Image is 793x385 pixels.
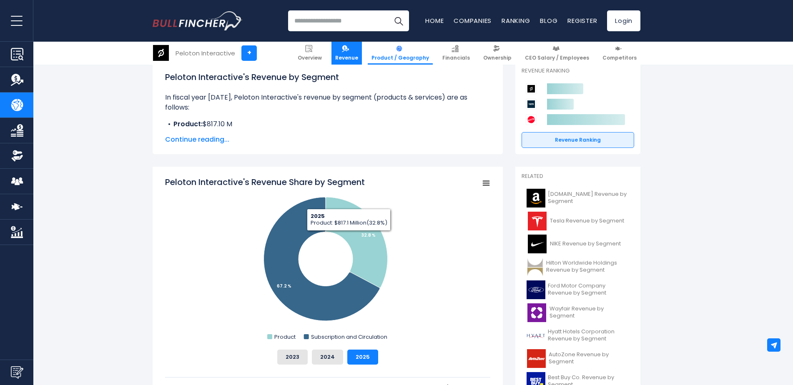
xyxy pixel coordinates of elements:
span: Competitors [602,55,637,61]
a: Overview [294,42,326,65]
h1: Peloton Interactive's Revenue by Segment [165,71,490,83]
img: TSLA logo [527,212,547,230]
span: Product / Geography [371,55,429,61]
a: Ford Motor Company Revenue by Segment [522,278,634,301]
a: Companies [454,16,492,25]
img: Ownership [11,150,23,162]
a: Revenue [331,42,362,65]
a: Home [425,16,444,25]
text: Product [274,333,296,341]
a: Go to homepage [153,11,242,30]
button: Search [388,10,409,31]
span: Tesla Revenue by Segment [550,217,624,225]
tspan: Peloton Interactive's Revenue Share by Segment [165,176,365,188]
a: Login [607,10,640,31]
a: Wayfair Revenue by Segment [522,301,634,324]
p: Related [522,173,634,180]
a: CEO Salary / Employees [521,42,593,65]
span: Ford Motor Company Revenue by Segment [548,282,629,297]
p: In fiscal year [DATE], Peloton Interactive's revenue by segment (products & services) are as foll... [165,92,490,112]
li: $817.10 M [165,119,490,129]
button: 2023 [277,350,308,365]
a: Financials [439,42,474,65]
img: YETI Holdings competitors logo [526,99,537,110]
a: + [241,45,257,61]
a: Ranking [502,16,530,25]
button: 2025 [347,350,378,365]
img: H logo [527,326,545,345]
tspan: 32.8 % [361,232,376,238]
a: Revenue Ranking [522,132,634,148]
img: AMZN logo [527,189,545,207]
a: Competitors [599,42,640,65]
a: Hilton Worldwide Holdings Revenue by Segment [522,255,634,278]
button: 2024 [312,350,343,365]
span: Wayfair Revenue by Segment [550,305,629,320]
img: W logo [527,303,547,322]
a: Blog [540,16,557,25]
span: NIKE Revenue by Segment [550,240,621,247]
span: Revenue [335,55,358,61]
a: Product / Geography [368,42,433,65]
a: Hyatt Hotels Corporation Revenue by Segment [522,324,634,347]
img: Mattel competitors logo [526,114,537,125]
span: [DOMAIN_NAME] Revenue by Segment [548,191,629,205]
span: Financials [442,55,470,61]
tspan: 67.2 % [277,283,291,289]
span: AutoZone Revenue by Segment [549,351,629,365]
a: Tesla Revenue by Segment [522,210,634,232]
img: AZO logo [527,349,546,368]
img: NKE logo [527,235,547,253]
a: AutoZone Revenue by Segment [522,347,634,370]
a: Register [567,16,597,25]
img: HLT logo [527,257,544,276]
b: Product: [173,119,203,129]
img: Bullfincher logo [153,11,243,30]
span: CEO Salary / Employees [525,55,589,61]
a: Ownership [479,42,515,65]
p: Revenue Ranking [522,67,634,75]
img: Peloton Interactive competitors logo [526,83,537,94]
svg: Peloton Interactive's Revenue Share by Segment [165,176,490,343]
div: Peloton Interactive [176,48,235,58]
span: Continue reading... [165,135,490,145]
span: Hilton Worldwide Holdings Revenue by Segment [546,260,629,274]
span: Overview [298,55,322,61]
img: PTON logo [153,45,169,61]
span: Ownership [483,55,512,61]
a: NIKE Revenue by Segment [522,232,634,255]
span: Hyatt Hotels Corporation Revenue by Segment [548,328,629,342]
img: F logo [527,280,545,299]
a: [DOMAIN_NAME] Revenue by Segment [522,187,634,210]
text: Subscription and Circulation [311,333,387,341]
